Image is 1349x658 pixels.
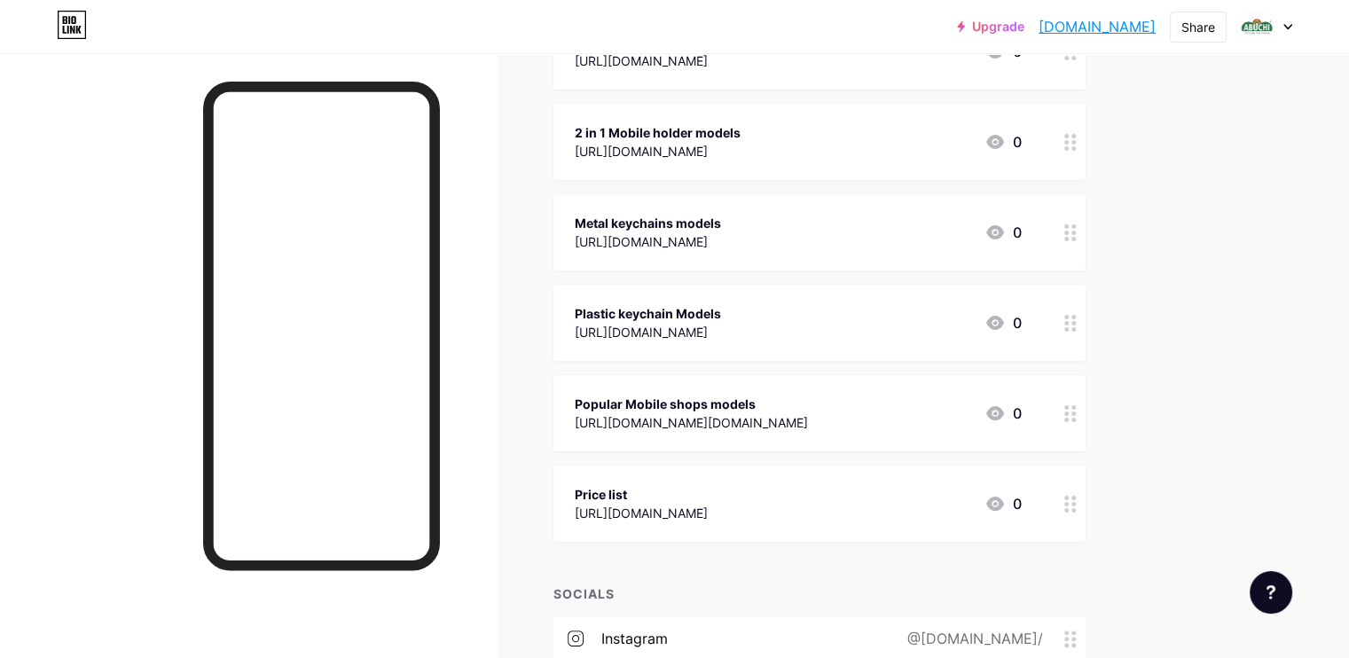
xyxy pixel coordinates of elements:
div: Metal keychains models [575,214,721,232]
div: 0 [984,222,1022,243]
div: [URL][DOMAIN_NAME] [575,142,741,161]
div: Plastic keychain Models [575,304,721,323]
div: @[DOMAIN_NAME]/ [879,628,1064,649]
div: 0 [984,312,1022,333]
div: [URL][DOMAIN_NAME] [575,51,733,70]
a: Upgrade [957,20,1024,34]
div: instagram [601,628,668,649]
img: DOLPHIN IMPEX [1240,10,1274,43]
div: 0 [984,493,1022,514]
div: [URL][DOMAIN_NAME] [575,323,721,341]
div: SOCIALS [553,584,1086,603]
a: [DOMAIN_NAME] [1039,16,1156,37]
div: 0 [984,403,1022,424]
div: [URL][DOMAIN_NAME] [575,232,721,251]
div: Share [1181,18,1215,36]
div: 0 [984,131,1022,153]
div: Price list [575,485,708,504]
div: 2 in 1 Mobile holder models [575,123,741,142]
div: [URL][DOMAIN_NAME] [575,504,708,522]
div: Popular Mobile shops models [575,395,808,413]
div: [URL][DOMAIN_NAME][DOMAIN_NAME] [575,413,808,432]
